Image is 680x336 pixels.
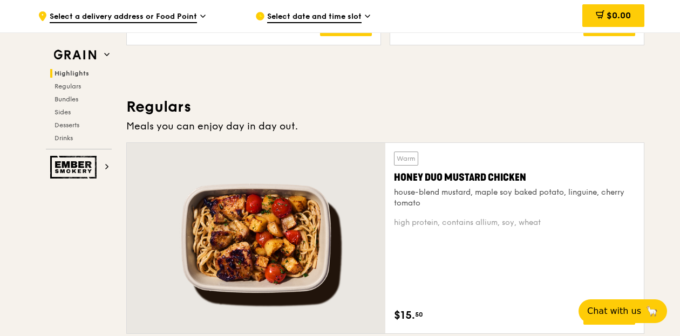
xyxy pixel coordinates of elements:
[267,11,362,23] span: Select date and time slot
[645,305,658,318] span: 🦙
[55,121,79,129] span: Desserts
[55,70,89,77] span: Highlights
[55,95,78,103] span: Bundles
[394,217,635,228] div: high protein, contains allium, soy, wheat
[394,187,635,209] div: house-blend mustard, maple soy baked potato, linguine, cherry tomato
[55,108,71,116] span: Sides
[126,97,644,116] h3: Regulars
[587,305,641,318] span: Chat with us
[607,10,631,20] span: $0.00
[583,307,635,325] div: Add
[55,83,81,90] span: Regulars
[415,310,423,319] span: 50
[583,19,635,36] div: Add
[579,299,667,323] button: Chat with us🦙
[394,152,418,166] div: Warm
[50,11,197,23] span: Select a delivery address or Food Point
[50,45,100,65] img: Grain web logo
[394,307,415,324] span: $15.
[55,134,73,142] span: Drinks
[50,156,100,179] img: Ember Smokery web logo
[126,119,644,134] div: Meals you can enjoy day in day out.
[320,19,372,36] div: Add
[394,170,635,185] div: Honey Duo Mustard Chicken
